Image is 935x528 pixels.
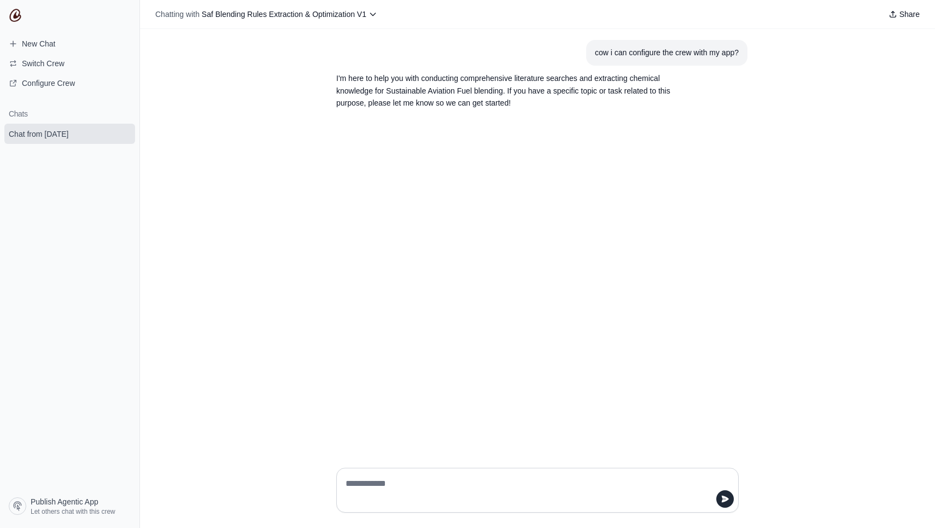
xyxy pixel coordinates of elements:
span: Configure Crew [22,78,75,89]
button: Chatting with Saf Blending Rules Extraction & Optimization V1 [151,7,382,22]
span: Publish Agentic App [31,496,98,507]
span: New Chat [22,38,55,49]
img: CrewAI Logo [9,9,22,22]
p: I'm here to help you with conducting comprehensive literature searches and extracting chemical kn... [336,72,686,109]
button: Switch Crew [4,55,135,72]
span: Chat from [DATE] [9,129,68,140]
section: Response [328,66,695,116]
a: Publish Agentic App Let others chat with this crew [4,493,135,519]
a: Configure Crew [4,74,135,92]
span: Chatting with [155,9,200,20]
button: Share [884,7,924,22]
section: User message [586,40,747,66]
span: Share [899,9,920,20]
span: Let others chat with this crew [31,507,115,516]
div: cow i can configure the crew with my app? [595,47,739,59]
a: New Chat [4,35,135,53]
span: Saf Blending Rules Extraction & Optimization V1 [202,10,366,19]
span: Switch Crew [22,58,65,69]
a: Chat from [DATE] [4,124,135,144]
